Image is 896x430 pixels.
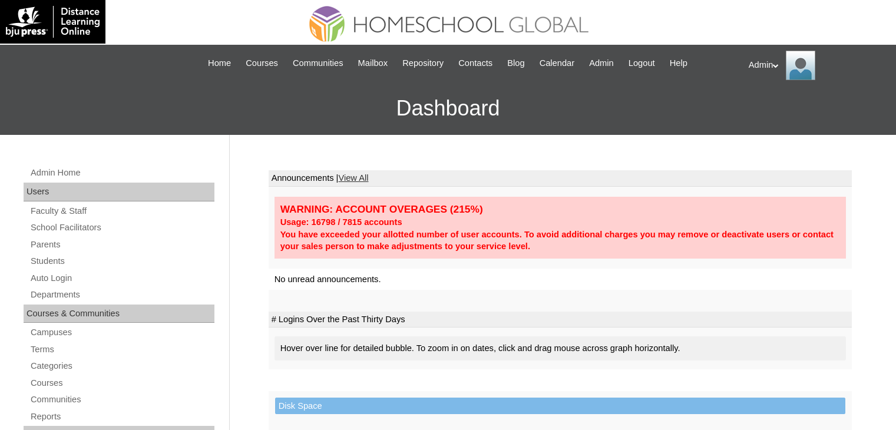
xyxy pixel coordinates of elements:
[269,170,852,187] td: Announcements |
[6,82,890,135] h3: Dashboard
[402,57,444,70] span: Repository
[269,269,852,290] td: No unread announcements.
[664,57,693,70] a: Help
[540,57,574,70] span: Calendar
[501,57,530,70] a: Blog
[24,305,214,323] div: Courses & Communities
[29,220,214,235] a: School Facilitators
[358,57,388,70] span: Mailbox
[534,57,580,70] a: Calendar
[589,57,614,70] span: Admin
[287,57,349,70] a: Communities
[507,57,524,70] span: Blog
[29,204,214,219] a: Faculty & Staff
[629,57,655,70] span: Logout
[623,57,661,70] a: Logout
[246,57,278,70] span: Courses
[583,57,620,70] a: Admin
[24,183,214,201] div: Users
[269,312,852,328] td: # Logins Over the Past Thirty Days
[458,57,492,70] span: Contacts
[29,376,214,391] a: Courses
[29,254,214,269] a: Students
[293,57,343,70] span: Communities
[29,409,214,424] a: Reports
[338,173,368,183] a: View All
[280,229,840,253] div: You have exceeded your allotted number of user accounts. To avoid additional charges you may remo...
[275,336,846,360] div: Hover over line for detailed bubble. To zoom in on dates, click and drag mouse across graph horiz...
[29,392,214,407] a: Communities
[29,359,214,373] a: Categories
[29,166,214,180] a: Admin Home
[6,6,100,38] img: logo-white.png
[240,57,284,70] a: Courses
[452,57,498,70] a: Contacts
[396,57,449,70] a: Repository
[202,57,237,70] a: Home
[29,287,214,302] a: Departments
[280,217,402,227] strong: Usage: 16798 / 7815 accounts
[280,203,840,216] div: WARNING: ACCOUNT OVERAGES (215%)
[749,51,884,80] div: Admin
[670,57,687,70] span: Help
[29,271,214,286] a: Auto Login
[29,325,214,340] a: Campuses
[29,237,214,252] a: Parents
[275,398,845,415] td: Disk Space
[786,51,815,80] img: Admin Homeschool Global
[208,57,231,70] span: Home
[352,57,394,70] a: Mailbox
[29,342,214,357] a: Terms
